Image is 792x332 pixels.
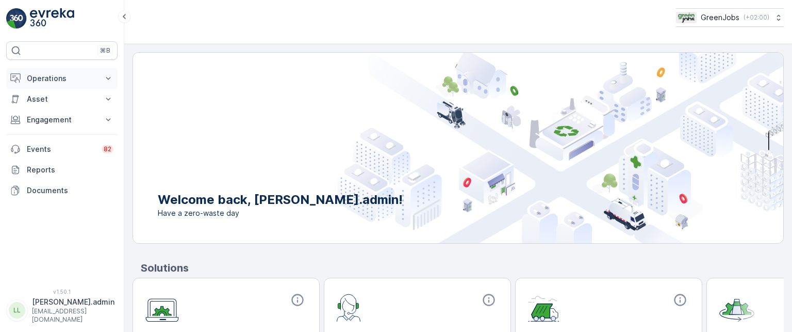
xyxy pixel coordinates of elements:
[6,180,118,201] a: Documents
[141,260,784,276] p: Solutions
[6,8,27,29] img: logo
[145,293,179,322] img: module-icon
[719,293,754,322] img: module-icon
[100,46,110,55] p: ⌘B
[27,115,97,125] p: Engagement
[6,160,118,180] a: Reports
[6,109,118,130] button: Engagement
[158,192,403,208] p: Welcome back, [PERSON_NAME].admin!
[30,8,74,29] img: logo_light-DOdMpM7g.png
[6,297,118,324] button: LL[PERSON_NAME].admin[EMAIL_ADDRESS][DOMAIN_NAME]
[337,53,783,243] img: city illustration
[701,12,739,23] p: GreenJobs
[27,185,113,196] p: Documents
[104,145,111,153] p: 82
[6,289,118,295] span: v 1.50.1
[32,297,114,307] p: [PERSON_NAME].admin
[528,293,559,322] img: module-icon
[6,68,118,89] button: Operations
[158,208,403,218] span: Have a zero-waste day
[27,73,97,84] p: Operations
[9,302,25,319] div: LL
[27,94,97,104] p: Asset
[27,165,113,175] p: Reports
[676,12,697,23] img: Green_Jobs_Logo.png
[27,144,95,154] p: Events
[676,8,784,27] button: GreenJobs(+02:00)
[6,89,118,109] button: Asset
[6,139,118,160] a: Events82
[32,307,114,324] p: [EMAIL_ADDRESS][DOMAIN_NAME]
[337,293,361,322] img: module-icon
[744,13,769,22] p: ( +02:00 )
